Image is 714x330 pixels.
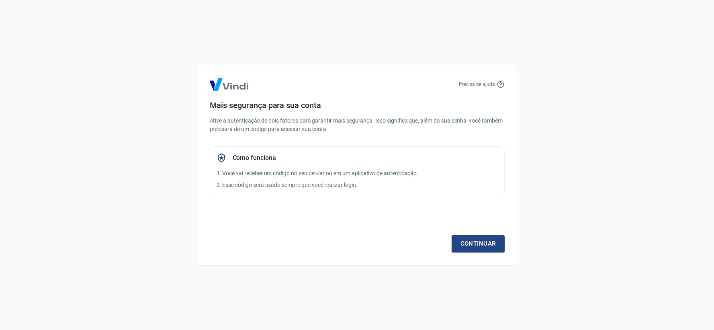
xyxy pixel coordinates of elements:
p: Precisa de ajuda [459,81,495,88]
p: Ative a autenticação de dois fatores para garantir mais segurança. Isso significa que, além da su... [210,117,505,133]
h4: Mais segurança para sua conta [210,100,505,110]
p: 2. Esse código será usado sempre que você realizar login. [217,181,498,189]
img: Logo Vind [210,78,248,91]
p: 1. Você vai receber um código no seu celular ou em um aplicativo de autenticação. [217,169,498,178]
a: Continuar [452,235,505,252]
h5: Como funciona [233,154,276,162]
